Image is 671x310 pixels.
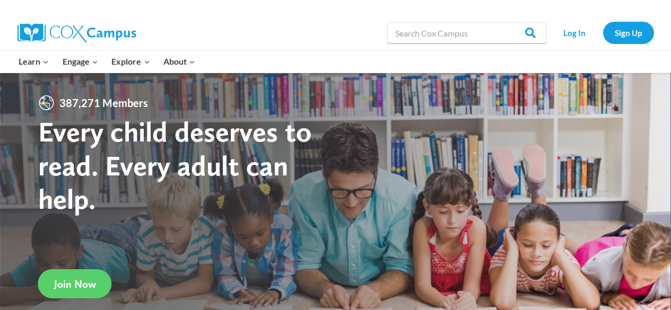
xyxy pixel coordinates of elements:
span: 387,271 Members [55,94,152,111]
span: Explore [111,55,150,68]
a: Log In [552,22,598,43]
span: About [163,55,195,68]
span: Join Now [54,278,96,290]
span: Engage [63,55,98,68]
input: Search Cox Campus [387,22,546,43]
nav: Primary Navigation [12,50,202,73]
nav: Secondary Navigation [552,22,654,43]
strong: Every child deserves to read. Every adult can help. [38,114,312,216]
a: Sign Up [603,22,654,43]
a: Join Now [38,269,112,298]
span: Learn [19,55,49,68]
img: Cox Campus [18,23,136,42]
